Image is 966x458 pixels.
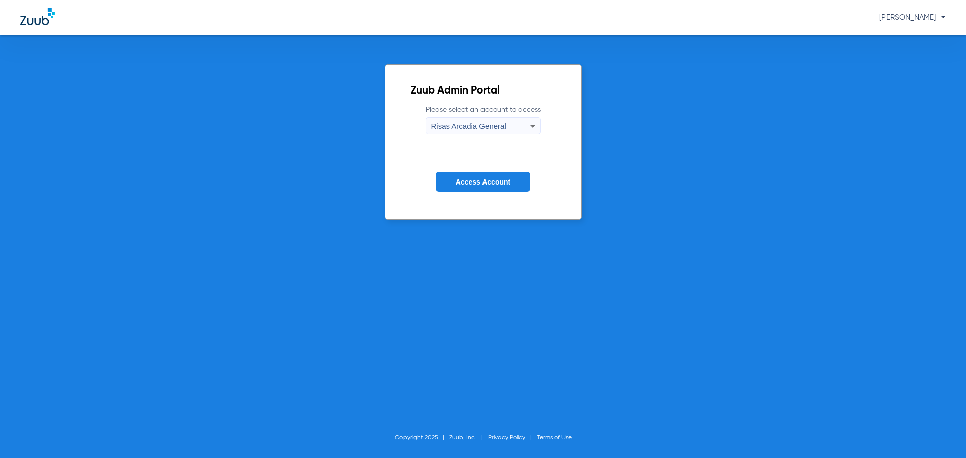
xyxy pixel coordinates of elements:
[395,433,449,443] li: Copyright 2025
[411,86,556,96] h2: Zuub Admin Portal
[431,122,506,130] span: Risas Arcadia General
[20,8,55,25] img: Zuub Logo
[488,435,525,441] a: Privacy Policy
[537,435,572,441] a: Terms of Use
[426,105,541,134] label: Please select an account to access
[436,172,530,192] button: Access Account
[879,14,946,21] span: [PERSON_NAME]
[456,178,510,186] span: Access Account
[449,433,488,443] li: Zuub, Inc.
